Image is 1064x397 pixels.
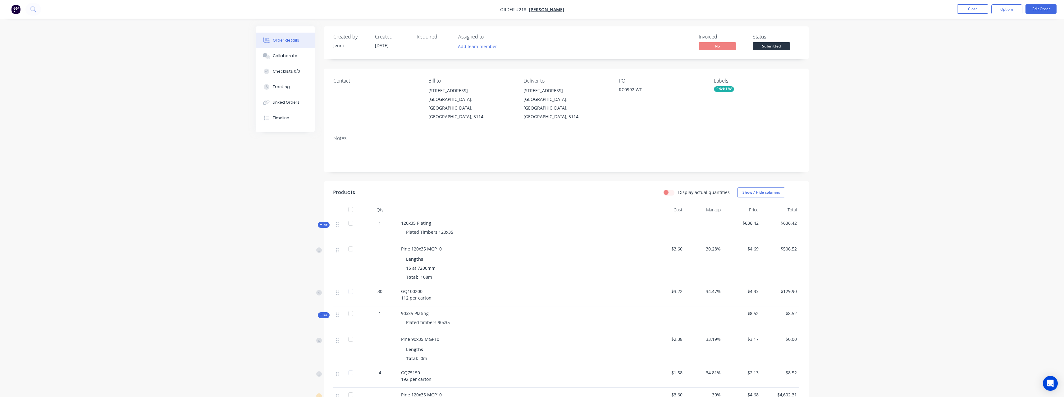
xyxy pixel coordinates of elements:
span: $3.60 [650,246,683,252]
span: $8.52 [764,310,797,317]
span: 30.28% [687,246,721,252]
button: Order details [256,33,315,48]
div: Contact [333,78,418,84]
span: $636.42 [764,220,797,226]
div: Bill to [428,78,514,84]
span: $506.52 [764,246,797,252]
button: Submitted [753,42,790,52]
span: Plated timbers 90x35 [406,319,450,325]
div: Labels [714,78,799,84]
span: $4.69 [726,246,759,252]
span: GQ75150 192 per carton [401,370,432,382]
span: 0m [418,355,430,361]
span: $8.52 [764,369,797,376]
div: Open Intercom Messenger [1043,376,1058,391]
img: Factory [11,5,21,14]
span: No [699,42,736,50]
div: [STREET_ADDRESS] [523,86,609,95]
span: Total: [406,274,418,280]
div: Timeline [273,115,289,121]
span: $2.13 [726,369,759,376]
div: Deliver to [523,78,609,84]
div: Required [417,34,451,40]
span: Lengths [406,346,423,353]
button: Add team member [458,42,500,51]
button: Edit Order [1025,4,1057,14]
button: Options [991,4,1022,14]
a: [PERSON_NAME] [529,7,564,12]
span: 90x35 Plating [401,310,429,316]
span: 1 [379,220,381,226]
span: 30 [377,288,382,295]
button: Tracking [256,79,315,95]
div: Tracking [273,84,290,90]
span: 108m [418,274,435,280]
div: [STREET_ADDRESS][GEOGRAPHIC_DATA], [GEOGRAPHIC_DATA], [GEOGRAPHIC_DATA], 5114 [428,86,514,121]
div: Kit [318,312,330,318]
button: Linked Orders [256,95,315,110]
div: Created [375,34,409,40]
span: Total: [406,355,418,361]
span: Order #218 - [500,7,529,12]
div: Collaborate [273,53,297,59]
div: Created by [333,34,368,40]
button: Close [957,4,988,14]
div: Assigned to [458,34,520,40]
div: Invoiced [699,34,745,40]
div: Order details [273,38,299,43]
span: 4 [379,369,381,376]
span: $1.58 [650,369,683,376]
div: Stick LW [714,86,734,92]
label: Display actual quantities [678,189,730,196]
div: [GEOGRAPHIC_DATA], [GEOGRAPHIC_DATA], [GEOGRAPHIC_DATA], 5114 [428,95,514,121]
span: $3.22 [650,288,683,295]
div: Price [723,204,761,216]
span: GQ100200 112 per carton [401,288,432,301]
span: Kit [320,313,328,318]
div: Checklists 0/0 [273,69,300,74]
span: $3.17 [726,336,759,342]
div: Products [333,189,355,196]
span: 15 at 7200mm [406,265,436,271]
span: Lengths [406,256,423,262]
div: Qty [361,204,399,216]
span: Plated Timbers 120x35 [406,229,453,235]
span: 1 [379,310,381,317]
span: $2.38 [650,336,683,342]
span: 34.81% [687,369,721,376]
span: Pine 90x35 MGP10 [401,336,439,342]
span: 34.47% [687,288,721,295]
div: [GEOGRAPHIC_DATA], [GEOGRAPHIC_DATA], [GEOGRAPHIC_DATA], 5114 [523,95,609,121]
div: [STREET_ADDRESS][GEOGRAPHIC_DATA], [GEOGRAPHIC_DATA], [GEOGRAPHIC_DATA], 5114 [523,86,609,121]
div: Cost [647,204,685,216]
span: 120x35 Plating [401,220,431,226]
button: Show / Hide columns [737,187,785,197]
div: Total [761,204,799,216]
div: Markup [685,204,723,216]
button: Add team member [454,42,500,51]
div: Linked Orders [273,100,299,105]
span: Kit [320,223,328,227]
span: $8.52 [726,310,759,317]
span: [DATE] [375,43,389,48]
div: Kit [318,222,330,228]
div: PO [619,78,704,84]
span: $0.00 [764,336,797,342]
div: Notes [333,135,799,141]
span: $129.90 [764,288,797,295]
div: RC0992 WF [619,86,696,95]
span: 33.19% [687,336,721,342]
button: Timeline [256,110,315,126]
span: $636.42 [726,220,759,226]
span: Submitted [753,42,790,50]
button: Collaborate [256,48,315,64]
button: Checklists 0/0 [256,64,315,79]
div: Jenni [333,42,368,49]
div: Status [753,34,799,40]
span: Pine 120x35 MGP10 [401,246,442,252]
div: [STREET_ADDRESS] [428,86,514,95]
span: $4.33 [726,288,759,295]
